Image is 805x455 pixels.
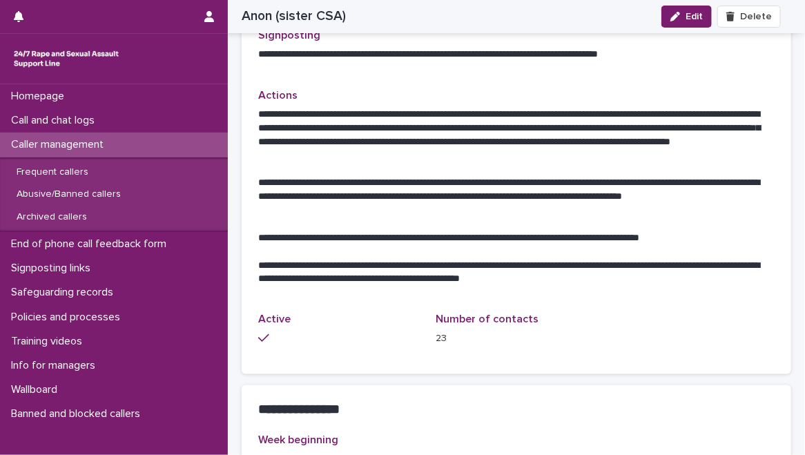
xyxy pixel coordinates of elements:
span: Number of contacts [436,314,539,325]
span: Edit [686,12,703,21]
img: rhQMoQhaT3yELyF149Cw [11,45,122,72]
p: Banned and blocked callers [6,407,151,420]
p: Wallboard [6,383,68,396]
p: Frequent callers [6,166,99,178]
button: Edit [661,6,712,28]
p: Policies and processes [6,311,131,324]
span: Actions [258,90,298,101]
p: Homepage [6,90,75,103]
button: Delete [717,6,781,28]
p: Info for managers [6,359,106,372]
p: End of phone call feedback form [6,238,177,251]
span: Week beginning [258,435,338,446]
p: Archived callers [6,211,98,223]
p: Signposting links [6,262,101,275]
p: 23 [436,332,597,347]
h2: Anon (sister CSA) [242,8,346,24]
p: Abusive/Banned callers [6,188,132,200]
p: Call and chat logs [6,114,106,127]
span: Delete [740,12,772,21]
p: Safeguarding records [6,286,124,299]
span: Active [258,314,291,325]
span: Signposting [258,30,320,41]
p: Training videos [6,335,93,348]
p: Caller management [6,138,115,151]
